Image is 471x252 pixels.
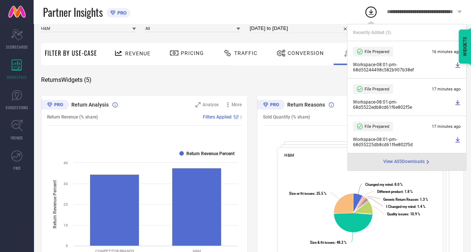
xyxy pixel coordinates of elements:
[377,190,403,194] tspan: Different product
[386,205,415,209] tspan: I Changed my mind
[386,205,425,209] text: : 1.4 %
[365,49,389,54] span: File Prepared
[115,10,127,16] span: PRO
[202,102,219,107] span: Analyse
[7,74,27,80] span: WORKSPACE
[365,124,389,129] span: File Prepared
[186,151,235,156] text: Return Revenue Percent
[41,76,92,84] span: Returns Widgets ( 5 )
[353,62,453,73] span: Workspace - 08:01-pm - 68d55244498c582b907b38ef
[241,114,242,120] span: |
[232,102,242,107] span: More
[6,44,28,50] span: SCORECARDS
[365,182,393,187] tspan: Changed my mind
[383,159,431,165] a: View All3Downloads
[257,100,285,111] div: Premium
[10,135,23,141] span: TRENDS
[455,62,461,73] a: Download
[63,202,68,206] text: 20
[289,191,314,195] tspan: Size or fit issues
[387,212,408,216] tspan: Quality issues
[195,102,201,107] svg: Zoom
[365,182,403,187] text: : 8.0 %
[234,50,257,56] span: Traffic
[364,5,378,19] div: Open download list
[353,99,453,110] span: Workspace - 08:01-pm - 68d5522edb8cd61f6e802f5e
[455,137,461,147] a: Download
[203,114,232,120] span: Filters Applied
[287,102,325,108] span: Return Reasons
[45,49,97,58] span: Filter By Use-Case
[383,159,425,165] span: View All 3 Downloads
[353,30,391,35] span: Recently Added ( 3 )
[284,153,294,158] span: H&M
[47,114,98,120] span: Return Revenue (% share)
[66,244,68,248] text: 0
[432,124,461,129] span: 17 minutes ago
[13,165,21,171] span: FWD
[383,159,431,165] div: Open download page
[310,240,347,245] text: : 48.2 %
[63,223,68,227] text: 10
[71,102,109,108] span: Return Analysis
[263,114,310,120] span: Sold Quantity (% share)
[63,161,68,165] text: 40
[289,191,326,195] text: : 25.5 %
[310,240,335,245] tspan: Size & fit issues
[383,197,428,202] text: : 1.3 %
[125,50,151,56] span: Revenue
[250,24,350,33] input: Select time period
[353,137,453,147] span: Workspace - 08:01-pm - 68d55225db8cd61f6e802f5d
[6,105,28,110] span: SUGGESTIONS
[43,4,103,20] span: Partner Insights
[387,212,420,216] text: : 10.9 %
[41,100,69,111] div: Premium
[383,197,418,202] tspan: Generic Return Reason
[181,50,204,56] span: Pricing
[63,182,68,186] text: 30
[288,50,324,56] span: Conversion
[365,87,389,92] span: File Prepared
[377,190,413,194] text: : 1.8 %
[432,87,461,92] span: 17 minutes ago
[432,49,461,54] span: 16 minutes ago
[52,180,58,228] tspan: Return Revenue Percent
[455,99,461,110] a: Download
